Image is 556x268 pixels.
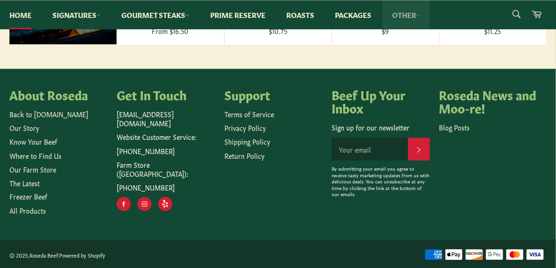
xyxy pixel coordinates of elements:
a: Gourmet Steaks [112,0,199,29]
input: Your email [332,138,408,161]
div: $9 [338,26,433,35]
a: Privacy Policy [224,123,266,132]
a: Prime Reserve [201,0,275,29]
a: Our Story [9,123,39,132]
h4: About Roseda [9,88,107,101]
a: Packages [325,0,381,29]
a: Terms of Service [224,109,274,119]
div: $11.25 [445,26,540,35]
a: Powered by Shopify [59,252,105,259]
h4: Get In Touch [117,88,214,101]
a: Our Farm Store [9,164,56,174]
a: Freezer Beef [9,192,47,201]
a: Know Your Beef [9,137,57,146]
p: Website Customer Service: [117,132,214,141]
h4: Support [224,88,322,101]
small: © 2025, . [9,252,105,259]
p: [EMAIL_ADDRESS][DOMAIN_NAME] [117,110,214,128]
a: Shipping Policy [224,137,270,146]
p: [PHONE_NUMBER] [117,183,214,192]
a: All Products [9,206,46,216]
div: From $16.50 [123,26,218,35]
p: Sign up for our newsletter [332,123,429,132]
a: Back to [DOMAIN_NAME] [9,109,88,119]
a: Roseda Beef [29,252,58,259]
p: Farm Store ([GEOGRAPHIC_DATA]): [117,160,214,179]
a: The Latest [9,178,40,188]
a: Other [383,0,430,29]
div: $10.75 [231,26,325,35]
a: Roasts [277,0,324,29]
a: Return Policy [224,151,265,160]
p: [PHONE_NUMBER] [117,147,214,156]
p: By submitting your email you agree to receive tasty marketing updates from us with delicious deal... [332,165,429,198]
a: Signatures [43,0,110,29]
a: Where to Find Us [9,151,61,160]
a: Blog Posts [439,122,470,132]
h4: Roseda News and Moo-re! [439,88,537,114]
h4: Beef Up Your Inbox [332,88,429,114]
